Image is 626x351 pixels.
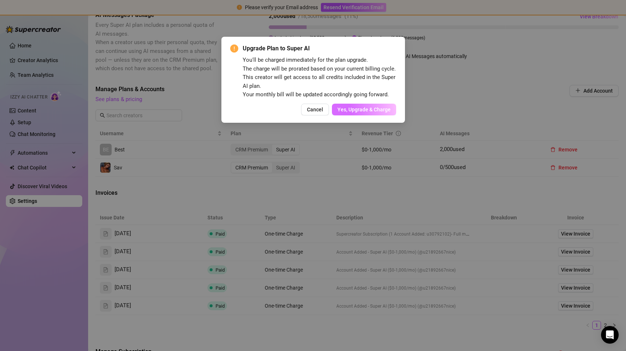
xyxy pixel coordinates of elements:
button: Cancel [301,104,329,115]
span: exclamation-circle [230,44,238,53]
div: Open Intercom Messenger [601,326,619,344]
span: Upgrade Plan to Super AI [243,44,396,53]
button: Yes, Upgrade & Charge [332,104,396,115]
span: You'll be charged immediately for the plan upgrade. The charge will be prorated based on your cur... [243,57,396,98]
span: Cancel [307,107,323,112]
span: Yes, Upgrade & Charge [337,107,391,112]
